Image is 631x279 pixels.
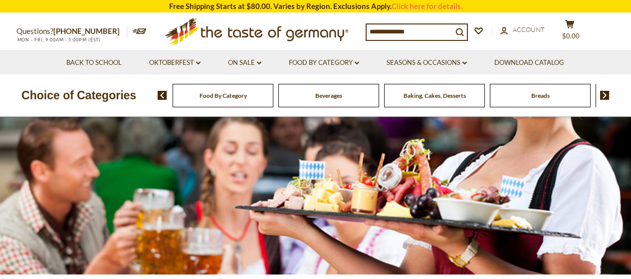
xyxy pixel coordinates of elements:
[555,19,585,44] button: $0.00
[66,57,122,68] a: Back to School
[228,57,261,68] a: On Sale
[387,57,467,68] a: Seasons & Occasions
[531,92,550,99] a: Breads
[404,92,466,99] a: Baking, Cakes, Desserts
[513,25,545,33] span: Account
[16,37,101,42] span: MON - FRI, 9:00AM - 5:00PM (EST)
[53,26,120,35] a: [PHONE_NUMBER]
[16,25,127,38] p: Questions?
[500,24,545,35] a: Account
[289,57,359,68] a: Food By Category
[158,91,167,100] img: previous arrow
[562,32,580,40] span: $0.00
[149,57,201,68] a: Oktoberfest
[392,1,462,10] a: Click here for details.
[600,91,610,100] img: next arrow
[200,92,247,99] a: Food By Category
[315,92,342,99] a: Beverages
[494,57,564,68] a: Download Catalog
